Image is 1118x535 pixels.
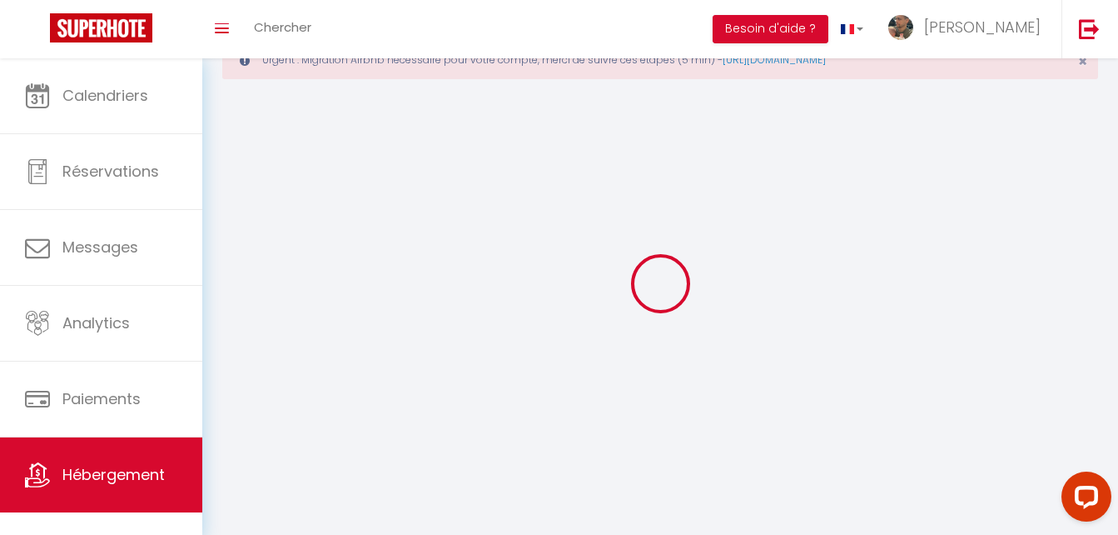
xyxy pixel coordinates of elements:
[713,15,828,43] button: Besoin d'aide ?
[222,41,1098,79] div: Urgent : Migration Airbnb nécessaire pour votre compte, merci de suivre ces étapes (5 min) -
[1079,18,1100,39] img: logout
[1048,465,1118,535] iframe: LiveChat chat widget
[1078,54,1087,69] button: Close
[924,17,1041,37] span: [PERSON_NAME]
[1078,51,1087,72] span: ×
[723,52,826,67] a: [URL][DOMAIN_NAME]
[50,13,152,42] img: Super Booking
[62,312,130,333] span: Analytics
[254,18,311,36] span: Chercher
[888,15,913,40] img: ...
[62,161,159,182] span: Réservations
[62,464,165,485] span: Hébergement
[62,85,148,106] span: Calendriers
[62,237,138,257] span: Messages
[62,388,141,409] span: Paiements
